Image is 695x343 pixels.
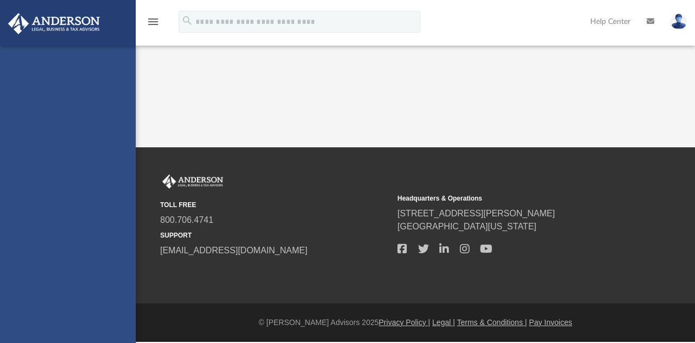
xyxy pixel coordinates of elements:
a: Pay Invoices [529,318,572,327]
a: [STREET_ADDRESS][PERSON_NAME] [397,209,555,218]
small: TOLL FREE [160,200,390,210]
a: 800.706.4741 [160,215,213,224]
a: Legal | [432,318,455,327]
i: search [181,15,193,27]
img: Anderson Advisors Platinum Portal [5,13,103,34]
i: menu [147,15,160,28]
div: © [PERSON_NAME] Advisors 2025 [136,317,695,328]
a: [EMAIL_ADDRESS][DOMAIN_NAME] [160,246,307,255]
a: Privacy Policy | [379,318,431,327]
img: Anderson Advisors Platinum Portal [160,174,225,189]
a: menu [147,21,160,28]
img: User Pic [671,14,687,29]
small: SUPPORT [160,230,390,240]
small: Headquarters & Operations [397,194,627,203]
a: [GEOGRAPHIC_DATA][US_STATE] [397,222,536,231]
a: Terms & Conditions | [457,318,527,327]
